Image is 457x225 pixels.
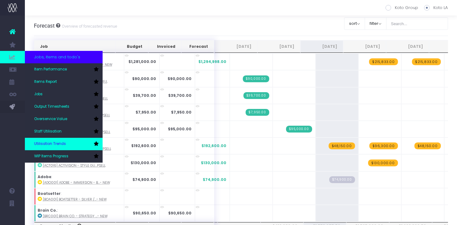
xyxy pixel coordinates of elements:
label: Koto LA [424,5,448,11]
a: WIP Items Progress [25,150,103,163]
img: images/default_profile_image.png [8,213,17,222]
span: Items Report [34,79,57,85]
th: Forecast [181,40,214,53]
span: Jobs, items and todo's [34,54,80,60]
span: Overservice Value [34,116,67,122]
th: Sep 25: activate to sort column ascending [257,40,300,53]
strong: Boatsetter [38,191,61,196]
th: Invoiced [148,40,181,53]
strong: Brain Co. [38,208,57,213]
span: Streamtime Invoice: 905 – 2K Games - Interim Visual [243,75,269,82]
td: : [34,154,124,171]
abbr: [BRC001] Brain Co. - Strategy - Brand - New [43,214,108,218]
th: Nov 25: activate to sort column ascending [343,40,386,53]
th: Budget [115,40,148,53]
abbr: [ADO001] Adobe - Immersion - Brand - New [43,180,110,185]
span: WIP Items Progress [34,154,68,159]
strong: $192,600.00 [131,143,156,148]
th: Aug 25: activate to sort column ascending [215,40,257,53]
strong: $90,000.00 [132,76,156,81]
span: Forecast [34,23,55,29]
strong: $74,900.00 [132,177,156,182]
button: filter [365,17,386,30]
span: $74,900.00 [203,177,226,182]
strong: $130,000.00 [131,160,156,165]
span: wayahead Revenue Forecast Item [329,142,355,149]
span: $192,600.00 [201,143,226,149]
th: Oct 25: activate to sort column ascending [300,40,343,53]
span: Streamtime Draft Invoice: null – [ADO001] Adobe - Immersion - Brand - New [329,176,355,183]
span: Streamtime Invoice: 922 – 2K Games - Persona Assets [286,126,312,133]
span: wayahead Revenue Forecast Item [369,142,398,149]
a: Items Report [25,76,103,88]
span: Utilisation Trends [34,141,66,147]
strong: $7,950.00 [136,110,156,115]
span: Streamtime Invoice: 909 – 2K Games - Key Art [243,92,269,99]
a: Jobs [25,88,103,101]
th: Job: activate to sort column ascending [34,40,115,53]
span: wayahead Revenue Forecast Item [414,142,441,149]
strong: $90,650.00 [133,210,156,216]
a: Item Performance [25,63,103,76]
strong: $7,950.00 [171,110,192,115]
td: : [34,171,124,188]
label: Koto Group [385,5,418,11]
small: Overview of forecasted revenue [60,23,117,29]
a: Utilisation Trends [25,138,103,150]
span: wayahead Revenue Forecast Item [368,160,398,166]
strong: $90,000.00 [168,76,192,81]
a: Staff Utilisation [25,125,103,138]
strong: $95,000.00 [132,126,156,132]
strong: Adobe [38,174,51,179]
a: Overservice Value [25,113,103,125]
td: : [34,188,124,205]
span: Streamtime Invoice: 916 – 2K Games - Deck Design Support [246,109,269,116]
th: Dec 25: activate to sort column ascending [386,40,429,53]
td: : [34,205,124,222]
strong: $1,281,000.00 [128,59,156,64]
abbr: [ACT016] Activision - Style Guide and Icon Explore - Brand - Upsell [43,163,106,168]
strong: $90,650.00 [168,210,192,216]
span: Output Timesheets [34,104,69,110]
span: Jobs [34,92,43,97]
abbr: [2KG003] Project Ethos Brand V2 - Brand - New [43,62,112,67]
span: wayahead Revenue Forecast Item [369,58,398,65]
button: sort [344,17,365,30]
abbr: [BOA001] Boatsetter - SILVER / GOLD / PLATINUM Brand - Brand - New [43,197,107,202]
span: $1,294,998.00 [198,59,226,65]
strong: $95,000.00 [168,126,192,132]
input: Search... [386,17,448,30]
span: $130,000.00 [201,160,226,166]
span: Staff Utilisation [34,129,62,134]
span: wayahead Revenue Forecast Item [412,58,441,65]
a: Output Timesheets [25,101,103,113]
strong: $39,700.00 [133,93,156,98]
span: Item Performance [34,67,67,72]
strong: $39,700.00 [168,93,192,98]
